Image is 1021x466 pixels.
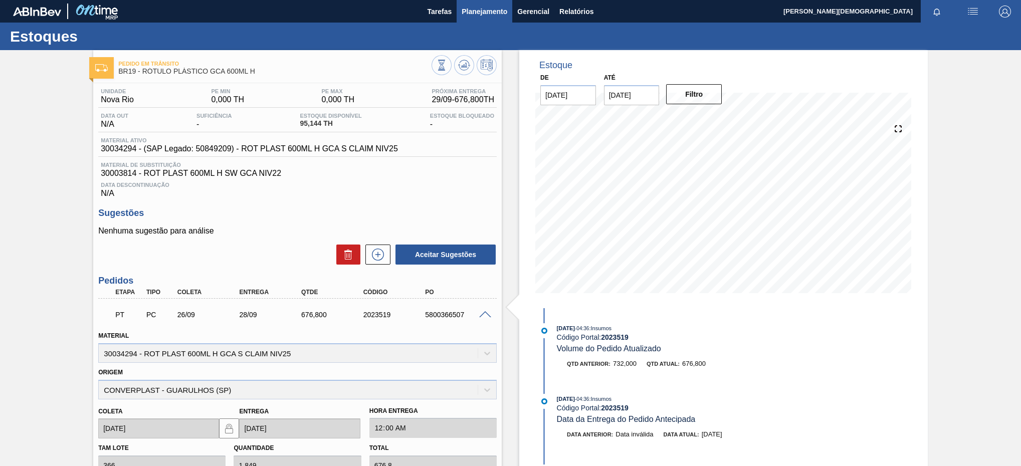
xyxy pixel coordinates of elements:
[541,398,547,404] img: atual
[211,95,244,104] span: 0,000 TH
[331,245,360,265] div: Excluir Sugestões
[101,182,494,188] span: Data Descontinuação
[601,333,629,341] strong: 2023519
[98,332,129,339] label: Material
[211,88,244,94] span: PE MIN
[101,88,134,94] span: Unidade
[567,431,613,437] span: Data anterior:
[427,6,452,18] span: Tarefas
[557,325,575,331] span: [DATE]
[98,418,219,438] input: dd/mm/yyyy
[299,289,368,296] div: Qtde
[575,326,589,331] span: - 04:36
[299,311,368,319] div: 676,800
[540,85,596,105] input: dd/mm/yyyy
[601,404,629,412] strong: 2023519
[10,31,188,42] h1: Estoques
[144,311,176,319] div: Pedido de Compra
[101,113,128,119] span: Data out
[428,113,497,129] div: -
[219,418,239,438] button: locked
[361,289,431,296] div: Código
[98,178,497,198] div: N/A
[98,226,497,236] p: Nenhuma sugestão para análise
[682,360,706,367] span: 676,800
[300,120,361,127] span: 95,144 TH
[462,6,507,18] span: Planejamento
[517,6,549,18] span: Gerencial
[95,64,108,72] img: Ícone
[113,304,145,326] div: Pedido em Trânsito
[144,289,176,296] div: Tipo
[118,68,432,75] span: BR19 - RÓTULO PLÁSTICO GCA 600ML H
[541,328,547,334] img: atual
[237,311,306,319] div: 28/09/2025
[613,360,637,367] span: 732,000
[101,169,494,178] span: 30003814 - ROT PLAST 600ML H SW GCA NIV22
[98,444,128,451] label: Tam lote
[557,415,696,423] span: Data da Entrega do Pedido Antecipada
[477,55,497,75] button: Programar Estoque
[237,289,306,296] div: Entrega
[647,361,680,367] span: Qtd atual:
[300,113,361,119] span: Estoque Disponível
[557,333,795,341] div: Código Portal:
[559,6,593,18] span: Relatórios
[239,418,360,438] input: dd/mm/yyyy
[666,84,722,104] button: Filtro
[101,162,494,168] span: Material de Substituição
[98,113,131,129] div: N/A
[390,244,497,266] div: Aceitar Sugestões
[604,74,616,81] label: Até
[239,408,269,415] label: Entrega
[118,61,432,67] span: Pedido em Trânsito
[589,396,611,402] span: : Insumos
[589,325,611,331] span: : Insumos
[540,74,549,81] label: De
[98,408,122,415] label: Coleta
[194,113,234,129] div: -
[321,95,354,104] span: 0,000 TH
[395,245,496,265] button: Aceitar Sugestões
[113,289,145,296] div: Etapa
[360,245,390,265] div: Nova sugestão
[234,444,274,451] label: Quantidade
[13,7,61,16] img: TNhmsLtSVTkK8tSr43FrP2fwEKptu5GPRR3wAAAABJRU5ErkJggg==
[175,289,245,296] div: Coleta
[361,311,431,319] div: 2023519
[539,60,572,71] div: Estoque
[967,6,979,18] img: userActions
[999,6,1011,18] img: Logout
[430,113,494,119] span: Estoque Bloqueado
[557,344,661,353] span: Volume do Pedido Atualizado
[616,430,653,438] span: Data inválida
[115,311,143,319] p: PT
[423,289,492,296] div: PO
[423,311,492,319] div: 5800366507
[432,88,494,94] span: Próxima Entrega
[369,444,389,451] label: Total
[921,5,953,19] button: Notificações
[321,88,354,94] span: PE MAX
[101,95,134,104] span: Nova Rio
[567,361,610,367] span: Qtd anterior:
[98,369,123,376] label: Origem
[175,311,245,319] div: 26/09/2025
[557,404,795,412] div: Código Portal:
[101,144,398,153] span: 30034294 - (SAP Legado: 50849209) - ROT PLAST 600ML H GCA S CLAIM NIV25
[663,431,699,437] span: Data atual:
[702,430,722,438] span: [DATE]
[432,95,494,104] span: 29/09 - 676,800 TH
[557,396,575,402] span: [DATE]
[98,208,497,218] h3: Sugestões
[101,137,398,143] span: Material ativo
[432,55,452,75] button: Visão Geral dos Estoques
[196,113,232,119] span: Suficiência
[454,55,474,75] button: Atualizar Gráfico
[604,85,660,105] input: dd/mm/yyyy
[369,404,497,418] label: Hora Entrega
[575,396,589,402] span: - 04:36
[98,276,497,286] h3: Pedidos
[223,422,235,434] img: locked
